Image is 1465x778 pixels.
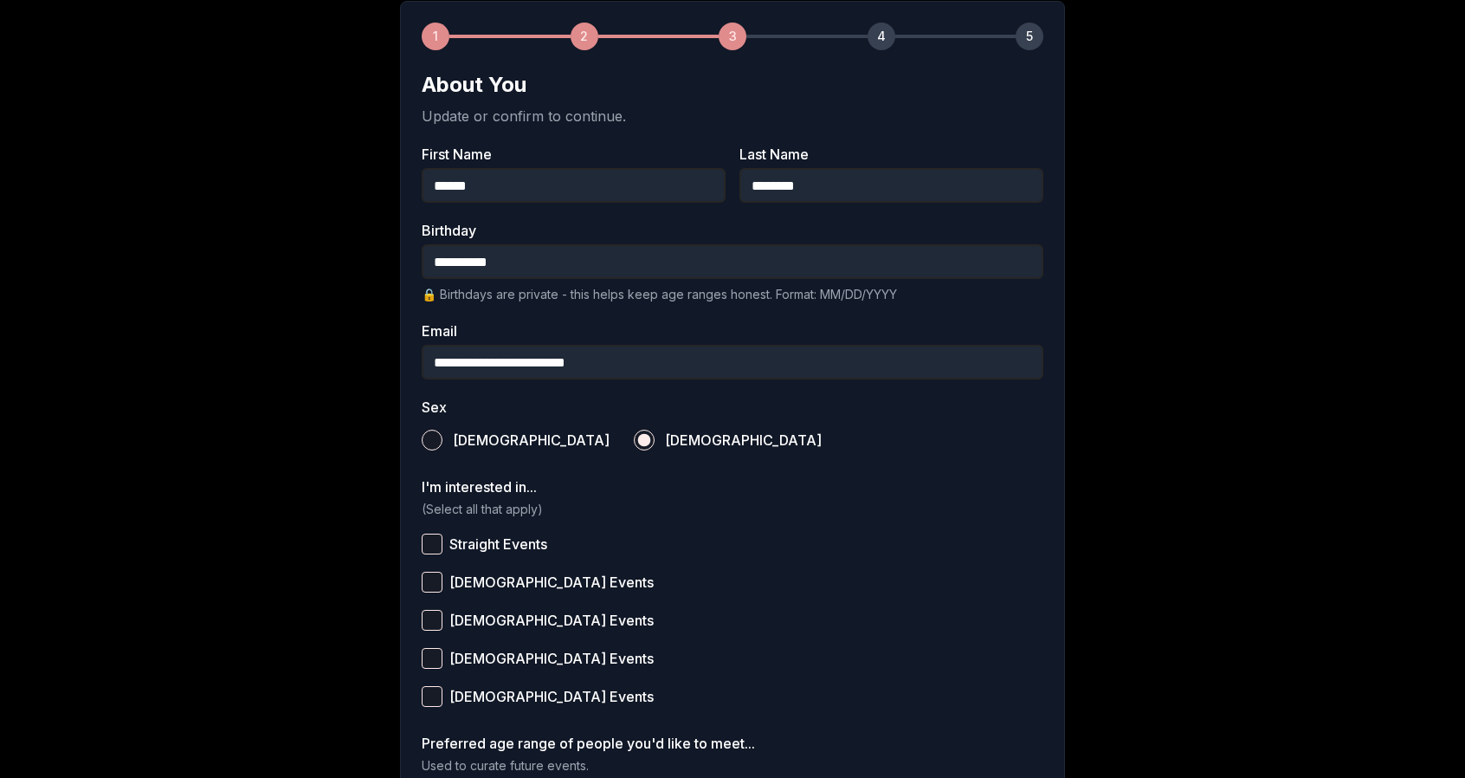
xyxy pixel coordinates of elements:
span: [DEMOGRAPHIC_DATA] [453,433,610,447]
span: Straight Events [449,537,547,551]
span: [DEMOGRAPHIC_DATA] Events [449,575,654,589]
p: 🔒 Birthdays are private - this helps keep age ranges honest. Format: MM/DD/YYYY [422,286,1043,303]
p: (Select all that apply) [422,501,1043,518]
span: [DEMOGRAPHIC_DATA] Events [449,652,654,665]
button: [DEMOGRAPHIC_DATA] Events [422,648,442,669]
div: 5 [1016,23,1043,50]
p: Update or confirm to continue. [422,106,1043,126]
label: Birthday [422,224,1043,237]
h2: About You [422,71,1043,99]
label: First Name [422,147,726,161]
label: Preferred age range of people you'd like to meet... [422,736,1043,750]
div: 4 [868,23,895,50]
span: [DEMOGRAPHIC_DATA] Events [449,690,654,703]
button: [DEMOGRAPHIC_DATA] [422,430,442,451]
label: Last Name [739,147,1043,161]
button: [DEMOGRAPHIC_DATA] Events [422,610,442,631]
button: [DEMOGRAPHIC_DATA] Events [422,572,442,593]
label: Email [422,324,1043,338]
p: Used to curate future events. [422,757,1043,775]
label: Sex [422,400,1043,414]
button: [DEMOGRAPHIC_DATA] Events [422,686,442,707]
button: Straight Events [422,534,442,554]
span: [DEMOGRAPHIC_DATA] Events [449,613,654,627]
button: [DEMOGRAPHIC_DATA] [634,430,655,451]
span: [DEMOGRAPHIC_DATA] [665,433,822,447]
div: 2 [571,23,598,50]
label: I'm interested in... [422,480,1043,494]
div: 3 [719,23,746,50]
div: 1 [422,23,449,50]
